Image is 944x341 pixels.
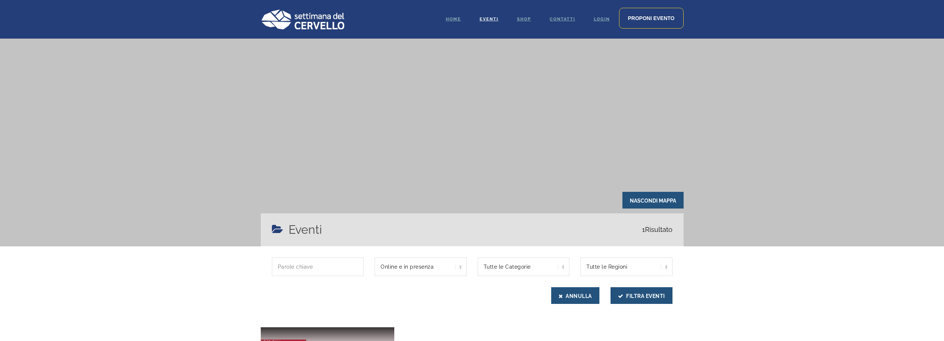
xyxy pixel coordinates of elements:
[550,17,575,22] span: Contatti
[642,226,645,233] span: 1
[261,9,344,29] img: Logo
[272,258,364,276] input: Parole chiave
[611,287,672,304] button: Filtra Eventi
[622,192,684,209] span: Nascondi Mappa
[642,221,672,239] span: Risultato
[619,8,684,29] a: Proponi evento
[551,287,599,304] button: Annulla
[289,221,322,239] h4: Eventi
[628,15,675,21] span: Proponi evento
[446,17,461,22] span: Home
[480,17,499,22] span: Eventi
[517,17,531,22] span: Shop
[594,17,610,22] span: Login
